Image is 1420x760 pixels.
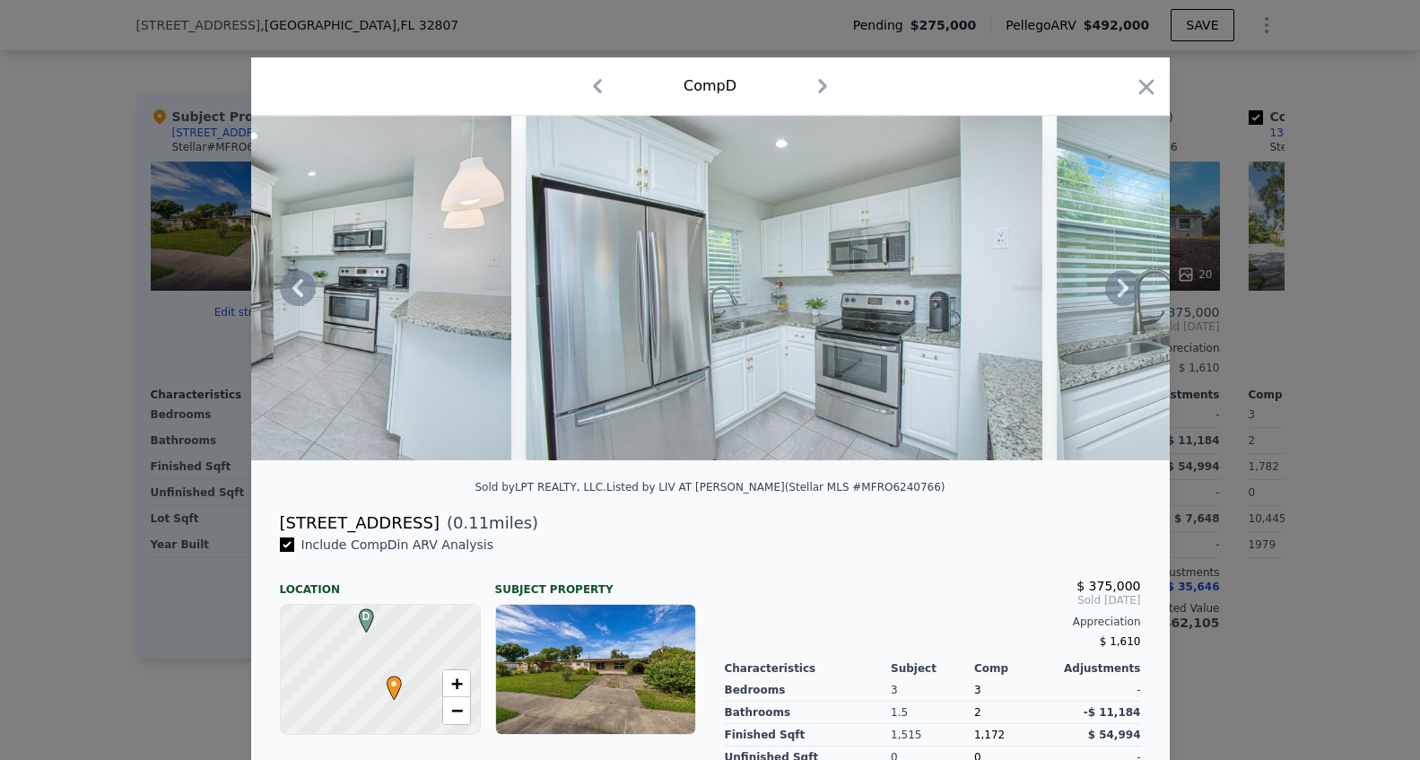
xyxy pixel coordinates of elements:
span: D [354,608,379,625]
span: 1,172 [974,729,1005,741]
div: Appreciation [725,615,1141,629]
div: • [382,676,393,686]
div: 1,515 [891,724,974,747]
div: - [1058,679,1141,702]
div: 3 [891,679,974,702]
div: D [354,608,365,619]
div: Comp [974,661,1058,676]
img: Property Img [526,116,1042,460]
span: Include Comp D in ARV Analysis [294,537,501,552]
span: $ 54,994 [1088,729,1141,741]
div: 2 [974,702,1058,724]
div: [STREET_ADDRESS] [280,511,440,536]
a: Zoom in [443,670,470,697]
span: -$ 11,184 [1084,706,1141,719]
div: Sold by LPT REALTY, LLC . [475,481,606,494]
div: Bathrooms [725,702,892,724]
span: ( miles) [440,511,538,536]
span: 3 [974,684,981,696]
span: 0.11 [453,513,489,532]
div: Subject Property [495,568,696,597]
div: Comp D [684,75,736,97]
div: 1.5 [891,702,974,724]
div: Location [280,568,481,597]
span: Sold [DATE] [725,593,1141,607]
span: • [382,670,406,697]
span: + [450,672,462,694]
div: Listed by LIV AT [PERSON_NAME] (Stellar MLS #MFRO6240766) [606,481,945,494]
span: − [450,699,462,721]
div: Finished Sqft [725,724,892,747]
span: $ 1,610 [1100,635,1141,648]
span: $ 375,000 [1076,579,1140,593]
a: Zoom out [443,697,470,724]
div: Adjustments [1058,661,1141,676]
div: Subject [891,661,974,676]
div: Bedrooms [725,679,892,702]
div: Characteristics [725,661,892,676]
